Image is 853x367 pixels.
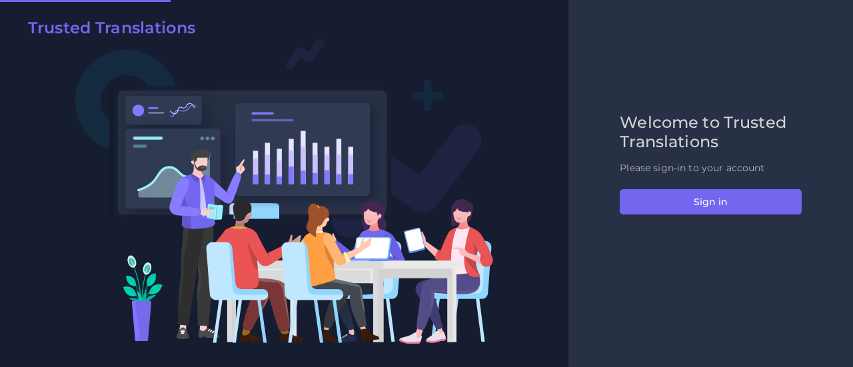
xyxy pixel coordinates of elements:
[620,113,802,152] h2: Welcome to Trusted Translations
[28,19,195,38] h2: Trusted Translations
[620,189,802,214] button: Sign in
[620,161,802,175] p: Please sign-in to your account
[19,19,195,43] a: Trusted Translations
[75,37,494,344] img: Login V2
